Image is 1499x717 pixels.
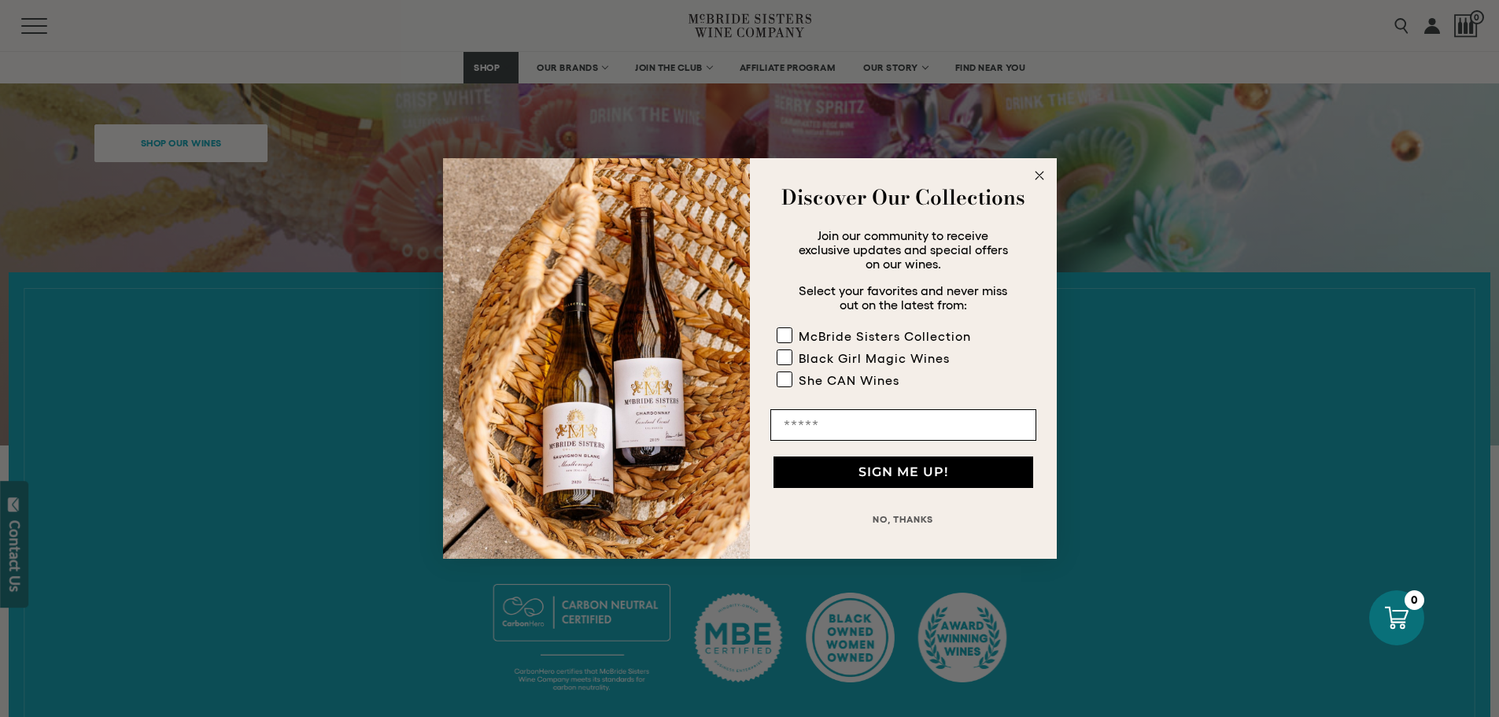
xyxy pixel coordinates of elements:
button: Close dialog [1030,166,1049,185]
span: Select your favorites and never miss out on the latest from: [799,283,1007,312]
img: 42653730-7e35-4af7-a99d-12bf478283cf.jpeg [443,158,750,559]
input: Email [770,409,1036,441]
div: She CAN Wines [799,373,899,387]
button: SIGN ME UP! [773,456,1033,488]
span: Join our community to receive exclusive updates and special offers on our wines. [799,228,1008,271]
strong: Discover Our Collections [781,182,1025,213]
div: Black Girl Magic Wines [799,351,950,365]
div: 0 [1405,590,1424,610]
div: McBride Sisters Collection [799,329,971,343]
button: NO, THANKS [770,504,1036,535]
